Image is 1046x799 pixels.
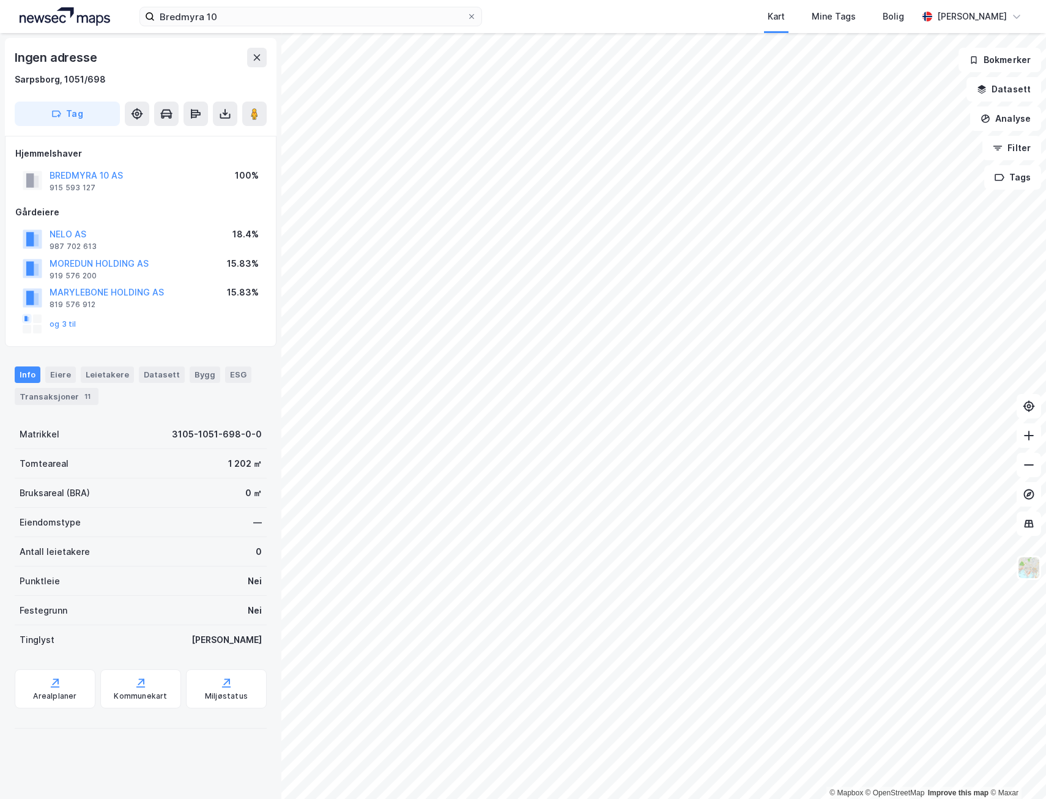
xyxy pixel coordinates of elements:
[883,9,904,24] div: Bolig
[984,165,1041,190] button: Tags
[228,456,262,471] div: 1 202 ㎡
[50,183,95,193] div: 915 593 127
[982,136,1041,160] button: Filter
[985,740,1046,799] iframe: Chat Widget
[15,366,40,382] div: Info
[235,168,259,183] div: 100%
[225,366,251,382] div: ESG
[20,427,59,442] div: Matrikkel
[20,456,69,471] div: Tomteareal
[15,102,120,126] button: Tag
[1017,556,1040,579] img: Z
[20,544,90,559] div: Antall leietakere
[227,285,259,300] div: 15.83%
[33,691,76,701] div: Arealplaner
[190,366,220,382] div: Bygg
[959,48,1041,72] button: Bokmerker
[248,603,262,618] div: Nei
[227,256,259,271] div: 15.83%
[20,7,110,26] img: logo.a4113a55bc3d86da70a041830d287a7e.svg
[155,7,467,26] input: Søk på adresse, matrikkel, gårdeiere, leietakere eller personer
[768,9,785,24] div: Kart
[20,603,67,618] div: Festegrunn
[139,366,185,382] div: Datasett
[15,388,98,405] div: Transaksjoner
[15,146,266,161] div: Hjemmelshaver
[20,515,81,530] div: Eiendomstype
[966,77,1041,102] button: Datasett
[50,242,97,251] div: 987 702 613
[232,227,259,242] div: 18.4%
[172,427,262,442] div: 3105-1051-698-0-0
[20,486,90,500] div: Bruksareal (BRA)
[15,72,106,87] div: Sarpsborg, 1051/698
[253,515,262,530] div: —
[812,9,856,24] div: Mine Tags
[45,366,76,382] div: Eiere
[970,106,1041,131] button: Analyse
[245,486,262,500] div: 0 ㎡
[114,691,167,701] div: Kommunekart
[256,544,262,559] div: 0
[50,300,95,310] div: 819 576 912
[20,574,60,589] div: Punktleie
[248,574,262,589] div: Nei
[50,271,97,281] div: 919 576 200
[20,633,54,647] div: Tinglyst
[928,789,989,797] a: Improve this map
[866,789,925,797] a: OpenStreetMap
[15,205,266,220] div: Gårdeiere
[829,789,863,797] a: Mapbox
[205,691,248,701] div: Miljøstatus
[81,390,94,403] div: 11
[191,633,262,647] div: [PERSON_NAME]
[937,9,1007,24] div: [PERSON_NAME]
[15,48,99,67] div: Ingen adresse
[81,366,134,382] div: Leietakere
